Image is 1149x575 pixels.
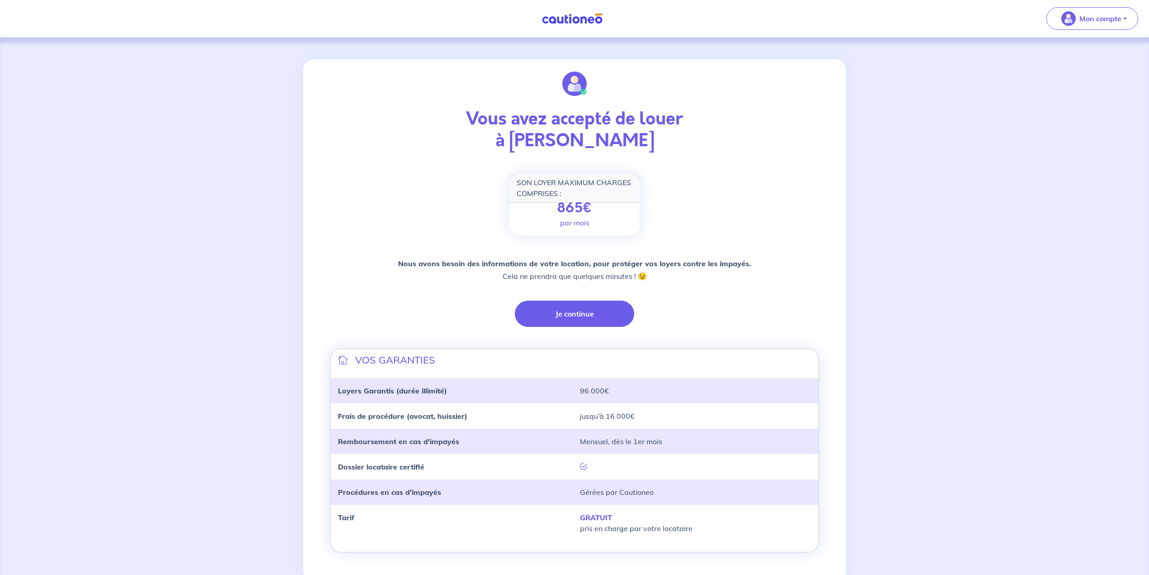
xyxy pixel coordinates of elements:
img: Cautioneo [538,13,606,24]
p: Gérées par Cautioneo [580,487,811,498]
p: Vous avez accepté de louer à [PERSON_NAME] [330,108,819,152]
strong: Procédures en cas d’impayés [338,488,441,497]
strong: Dossier locataire certifié [338,462,424,471]
div: SON LOYER MAXIMUM CHARGES COMPRISES : [509,173,640,203]
img: illu_account_valid.svg [562,72,587,96]
strong: GRATUIT [580,513,612,522]
p: pris en charge par votre locataire [580,512,811,534]
button: Je continue [515,301,634,327]
p: 865 [557,200,592,216]
p: jusqu’à 16 000€ [580,411,811,422]
p: VOS GARANTIES [355,353,435,367]
p: Cela ne prendra que quelques minutes ! 😉 [398,257,751,283]
strong: Remboursement en cas d’impayés [338,437,459,446]
p: Mon compte [1079,13,1121,24]
img: illu_account_valid_menu.svg [1061,11,1076,26]
button: illu_account_valid_menu.svgMon compte [1046,7,1138,30]
strong: Loyers Garantis (durée illimité) [338,386,447,395]
strong: Nous avons besoin des informations de votre location, pour protéger vos loyers contre les impayés. [398,259,751,268]
span: € [582,198,592,218]
strong: Frais de procédure (avocat, huissier) [338,412,467,421]
p: Mensuel, dès le 1er mois [580,436,811,447]
p: par mois [560,217,589,228]
p: 96 000€ [580,385,811,396]
strong: Tarif [338,513,354,522]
